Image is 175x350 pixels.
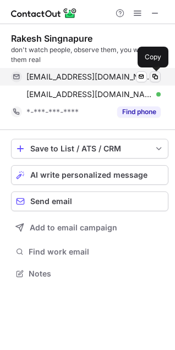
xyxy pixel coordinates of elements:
span: Find work email [29,247,164,257]
button: Send email [11,191,168,211]
div: Rakesh Singnapure [11,33,92,44]
span: Add to email campaign [30,223,117,232]
span: Notes [29,269,164,279]
button: save-profile-one-click [11,139,168,159]
img: ContactOut v5.3.10 [11,7,77,20]
span: AI write personalized message [30,171,147,179]
button: Add to email campaign [11,218,168,238]
div: Save to List / ATS / CRM [30,144,149,153]
button: Find work email [11,244,168,259]
div: don't watch people, observe them, you will get them real [11,45,168,65]
span: Send email [30,197,72,206]
button: AI write personalized message [11,165,168,185]
button: Reveal Button [117,106,161,117]
button: Notes [11,266,168,281]
span: [EMAIL_ADDRESS][DOMAIN_NAME] [26,72,152,82]
span: [EMAIL_ADDRESS][DOMAIN_NAME] [26,89,152,99]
